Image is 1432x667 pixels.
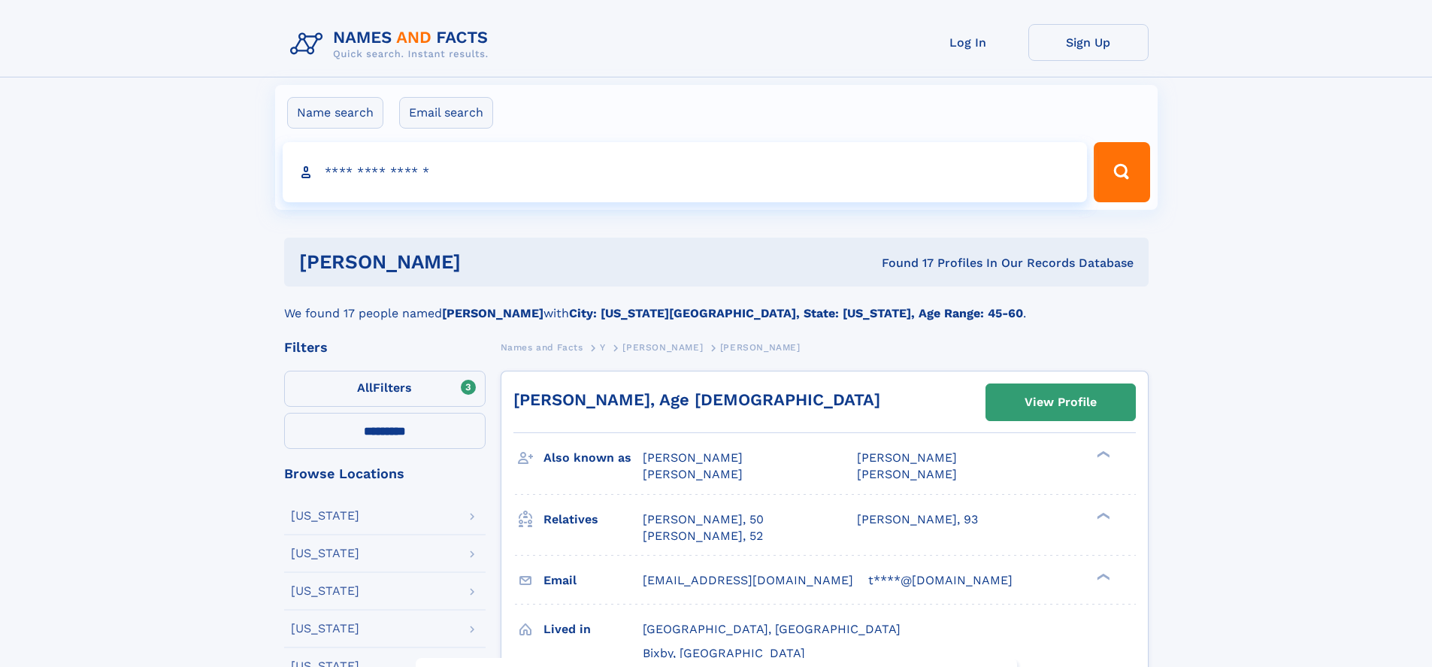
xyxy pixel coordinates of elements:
[1025,385,1097,420] div: View Profile
[643,622,901,636] span: [GEOGRAPHIC_DATA], [GEOGRAPHIC_DATA]
[643,511,764,528] a: [PERSON_NAME], 50
[857,450,957,465] span: [PERSON_NAME]
[284,287,1149,323] div: We found 17 people named with .
[284,24,501,65] img: Logo Names and Facts
[671,255,1134,271] div: Found 17 Profiles In Our Records Database
[284,371,486,407] label: Filters
[1093,450,1111,459] div: ❯
[857,511,978,528] a: [PERSON_NAME], 93
[284,341,486,354] div: Filters
[1028,24,1149,61] a: Sign Up
[720,342,801,353] span: [PERSON_NAME]
[357,380,373,395] span: All
[442,306,543,320] b: [PERSON_NAME]
[600,338,606,356] a: Y
[543,507,643,532] h3: Relatives
[643,573,853,587] span: [EMAIL_ADDRESS][DOMAIN_NAME]
[284,467,486,481] div: Browse Locations
[291,510,359,522] div: [US_STATE]
[643,450,743,465] span: [PERSON_NAME]
[291,623,359,635] div: [US_STATE]
[908,24,1028,61] a: Log In
[287,97,383,129] label: Name search
[986,384,1135,420] a: View Profile
[283,142,1088,202] input: search input
[291,547,359,559] div: [US_STATE]
[643,528,763,544] a: [PERSON_NAME], 52
[1093,571,1111,581] div: ❯
[299,253,671,271] h1: [PERSON_NAME]
[291,585,359,597] div: [US_STATE]
[857,467,957,481] span: [PERSON_NAME]
[543,445,643,471] h3: Also known as
[569,306,1023,320] b: City: [US_STATE][GEOGRAPHIC_DATA], State: [US_STATE], Age Range: 45-60
[501,338,583,356] a: Names and Facts
[622,342,703,353] span: [PERSON_NAME]
[600,342,606,353] span: Y
[1093,511,1111,520] div: ❯
[543,568,643,593] h3: Email
[399,97,493,129] label: Email search
[643,467,743,481] span: [PERSON_NAME]
[622,338,703,356] a: [PERSON_NAME]
[513,390,880,409] a: [PERSON_NAME], Age [DEMOGRAPHIC_DATA]
[643,646,805,660] span: Bixby, [GEOGRAPHIC_DATA]
[1094,142,1149,202] button: Search Button
[543,617,643,642] h3: Lived in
